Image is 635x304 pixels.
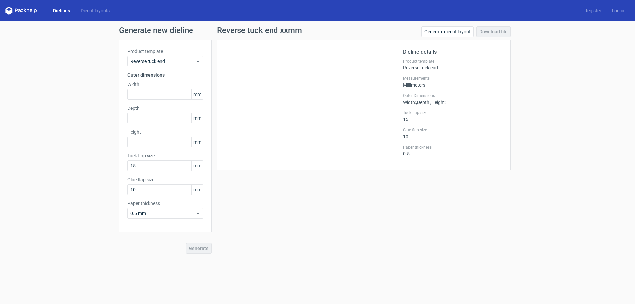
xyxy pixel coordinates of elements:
[403,110,502,115] label: Tuck flap size
[130,58,195,65] span: Reverse tuck end
[403,145,502,150] label: Paper thickness
[127,200,203,207] label: Paper thickness
[127,72,203,78] h3: Outer dimensions
[403,48,502,56] h2: Dieline details
[127,81,203,88] label: Width
[416,100,430,105] span: , Depth :
[421,26,474,37] a: Generate diecut layout
[579,7,607,14] a: Register
[127,176,203,183] label: Glue flap size
[430,100,446,105] span: , Height :
[75,7,115,14] a: Diecut layouts
[127,152,203,159] label: Tuck flap size
[403,100,416,105] span: Width :
[119,26,516,34] h1: Generate new dieline
[191,89,203,99] span: mm
[607,7,630,14] a: Log in
[191,113,203,123] span: mm
[127,48,203,55] label: Product template
[403,110,502,122] div: 15
[403,93,502,98] label: Outer Dimensions
[403,76,502,88] div: Millimeters
[403,59,502,70] div: Reverse tuck end
[403,145,502,156] div: 0.5
[130,210,195,217] span: 0.5 mm
[403,76,502,81] label: Measurements
[191,161,203,171] span: mm
[48,7,75,14] a: Dielines
[403,59,502,64] label: Product template
[403,127,502,133] label: Glue flap size
[403,127,502,139] div: 10
[127,129,203,135] label: Height
[191,185,203,195] span: mm
[191,137,203,147] span: mm
[127,105,203,111] label: Depth
[217,26,302,34] h1: Reverse tuck end xxmm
